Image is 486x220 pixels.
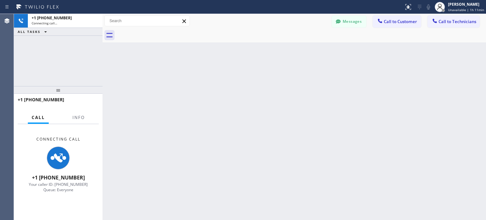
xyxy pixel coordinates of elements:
[28,111,49,124] button: Call
[384,19,417,24] span: Call to Customer
[427,16,480,28] button: Call to Technicians
[18,29,40,34] span: ALL TASKS
[439,19,476,24] span: Call to Technicians
[29,182,88,192] span: Your caller ID: [PHONE_NUMBER] Queue: Everyone
[373,16,421,28] button: Call to Customer
[32,15,72,21] span: +1 [PHONE_NUMBER]
[32,174,85,181] span: +1 [PHONE_NUMBER]
[69,111,89,124] button: Info
[448,2,484,7] div: [PERSON_NAME]
[32,21,57,25] span: Connecting call…
[424,3,433,11] button: Mute
[105,16,190,26] input: Search
[448,8,484,12] span: Unavailable | 1h 11min
[14,28,53,35] button: ALL TASKS
[332,16,366,28] button: Messages
[36,136,80,142] span: Connecting Call
[18,97,64,103] span: +1 [PHONE_NUMBER]
[72,115,85,120] span: Info
[32,115,45,120] span: Call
